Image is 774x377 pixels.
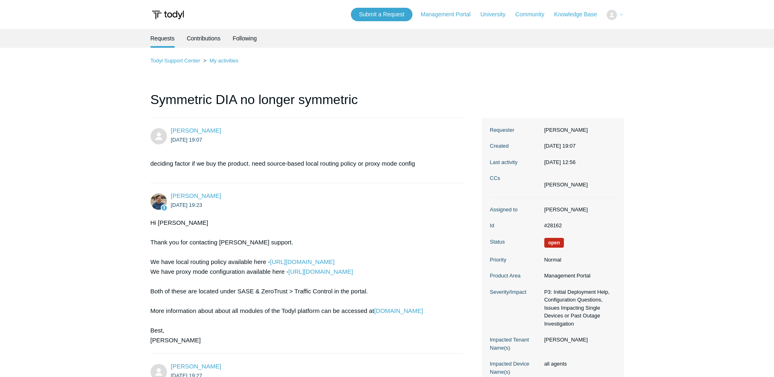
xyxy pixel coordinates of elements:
[187,29,221,48] a: Contributions
[544,181,588,189] li: Dave Shrivastav
[151,29,175,48] li: Requests
[490,126,540,134] dt: Requester
[490,206,540,214] dt: Assigned to
[209,58,238,64] a: My activities
[490,142,540,150] dt: Created
[151,7,185,22] img: Todyl Support Center Help Center home page
[171,137,202,143] time: 2025-09-16T19:07:05Z
[490,288,540,296] dt: Severity/Impact
[171,192,221,199] a: [PERSON_NAME]
[151,58,202,64] li: Todyl Support Center
[151,58,200,64] a: Todyl Support Center
[171,127,221,134] a: [PERSON_NAME]
[515,10,552,19] a: Community
[490,222,540,230] dt: Id
[171,192,221,199] span: Spencer Grissom
[171,363,221,370] a: [PERSON_NAME]
[490,256,540,264] dt: Priority
[351,8,413,21] a: Submit a Request
[490,336,540,352] dt: Impacted Tenant Name(s)
[540,336,616,344] dd: [PERSON_NAME]
[202,58,238,64] li: My activities
[540,360,616,368] dd: all agents
[270,258,335,265] a: [URL][DOMAIN_NAME]
[544,159,576,165] time: 2025-09-19T12:56:56+00:00
[151,90,463,118] h1: Symmetric DIA no longer symmetric
[171,127,221,134] span: Matthew OBrien
[540,272,616,280] dd: Management Portal
[151,218,455,345] div: Hi [PERSON_NAME] Thank you for contacting [PERSON_NAME] support. We have local routing policy ava...
[490,174,540,182] dt: CCs
[540,256,616,264] dd: Normal
[171,202,202,208] time: 2025-09-16T19:23:49Z
[540,126,616,134] dd: [PERSON_NAME]
[544,238,564,248] span: We are working on a response for you
[490,360,540,376] dt: Impacted Device Name(s)
[544,143,576,149] time: 2025-09-16T19:07:05+00:00
[288,268,353,275] a: [URL][DOMAIN_NAME]
[554,10,605,19] a: Knowledge Base
[540,206,616,214] dd: [PERSON_NAME]
[151,159,455,169] p: deciding factor if we buy the product. need source-based local routing policy or proxy mode config
[233,29,257,48] a: Following
[374,307,423,314] a: [DOMAIN_NAME]
[490,272,540,280] dt: Product Area
[490,238,540,246] dt: Status
[171,363,221,370] span: Matthew OBrien
[421,10,479,19] a: Management Portal
[540,288,616,328] dd: P3: Initial Deployment Help, Configuration Questions, Issues Impacting Single Devices or Past Out...
[480,10,513,19] a: University
[540,222,616,230] dd: #28162
[490,158,540,166] dt: Last activity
